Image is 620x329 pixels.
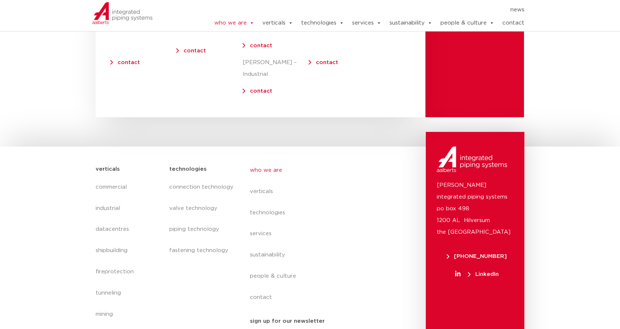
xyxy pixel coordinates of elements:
a: sustainability [250,244,384,266]
a: people & culture [250,266,384,287]
a: mining [96,304,162,325]
a: contact [118,60,140,65]
h5: sign up for our newsletter [250,315,325,327]
a: [PHONE_NUMBER] [437,254,517,259]
h5: verticals [96,163,120,175]
a: industrial [96,198,162,219]
a: valve technology [169,198,235,219]
span: LinkedIn [468,271,499,277]
a: who we are [250,160,384,181]
a: contact [250,43,272,48]
p: [PERSON_NAME] – Industrial [243,57,309,80]
a: tunneling [96,282,162,304]
a: datacentres [96,219,162,240]
a: piping technology [169,219,235,240]
a: commercial [96,177,162,198]
a: contact [250,287,384,308]
a: contact [316,60,338,65]
a: sustainability [390,16,432,30]
nav: Menu [192,4,524,16]
a: people & culture [440,16,494,30]
a: shipbuilding [96,240,162,261]
a: services [352,16,381,30]
a: verticals [250,181,384,202]
nav: Menu [169,177,235,262]
a: verticals [262,16,293,30]
nav: Menu [250,160,384,308]
a: contact [250,88,272,94]
a: technologies [301,16,344,30]
a: contact [184,48,206,53]
span: [PHONE_NUMBER] [447,254,507,259]
h5: technologies [169,163,207,175]
a: technologies [250,202,384,223]
a: fastening technology [169,240,235,261]
a: fireprotection [96,261,162,282]
a: who we are [214,16,254,30]
p: [PERSON_NAME] integrated piping systems po box 498 1200 AL Hilversum the [GEOGRAPHIC_DATA] [437,180,513,238]
a: services [250,223,384,244]
a: contact [502,16,524,30]
a: LinkedIn [437,271,517,277]
a: connection technology [169,177,235,198]
a: news [510,4,524,16]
